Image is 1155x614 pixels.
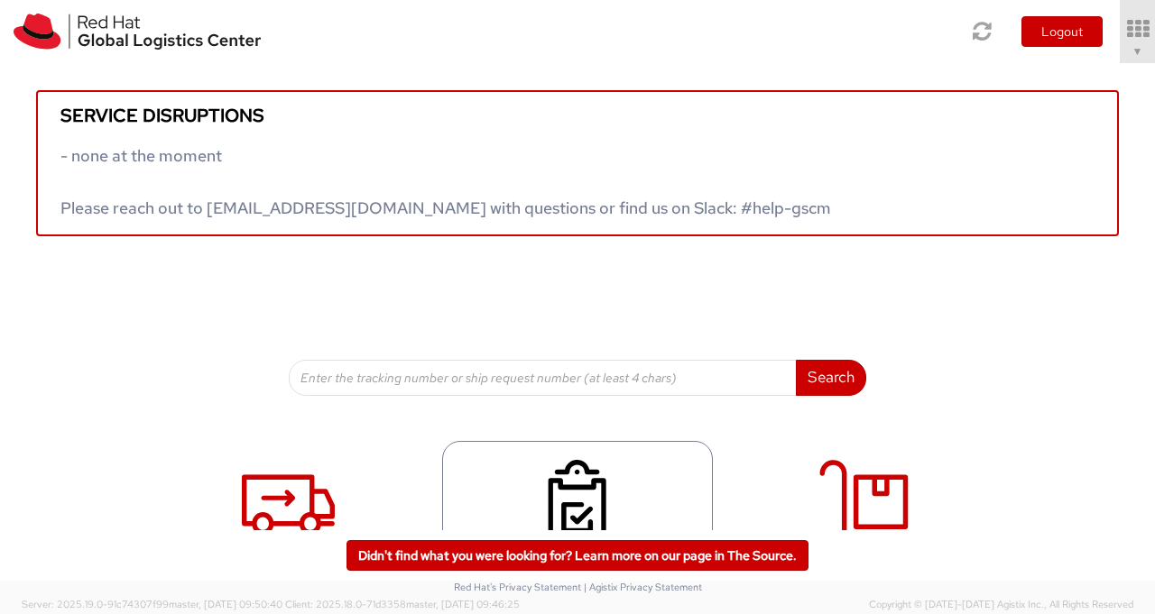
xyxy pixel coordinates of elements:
span: Server: 2025.19.0-91c74307f99 [22,598,282,610]
span: - none at the moment Please reach out to [EMAIL_ADDRESS][DOMAIN_NAME] with questions or find us o... [60,145,831,218]
a: Service disruptions - none at the moment Please reach out to [EMAIL_ADDRESS][DOMAIN_NAME] with qu... [36,90,1119,236]
span: master, [DATE] 09:46:25 [406,598,520,610]
a: Red Hat's Privacy Statement [454,581,581,593]
span: ▼ [1132,44,1143,59]
input: Enter the tracking number or ship request number (at least 4 chars) [289,360,797,396]
span: Client: 2025.18.0-71d3358 [285,598,520,610]
button: Search [796,360,866,396]
a: Shipment Request [153,441,424,609]
a: My Deliveries [731,441,1002,609]
img: rh-logistics-00dfa346123c4ec078e1.svg [14,14,261,50]
h5: Service disruptions [60,105,1095,125]
button: Logout [1021,16,1103,47]
span: Copyright © [DATE]-[DATE] Agistix Inc., All Rights Reserved [869,598,1133,612]
a: My Shipments [442,441,713,609]
span: master, [DATE] 09:50:40 [169,598,282,610]
a: Didn't find what you were looking for? Learn more on our page in The Source. [346,540,808,571]
a: | Agistix Privacy Statement [584,581,702,593]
